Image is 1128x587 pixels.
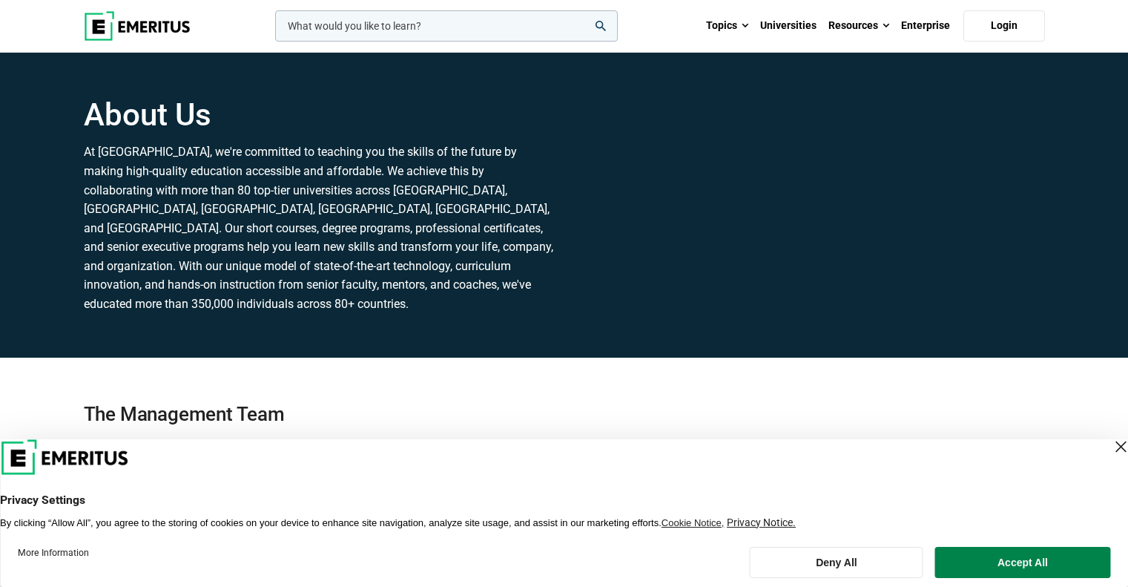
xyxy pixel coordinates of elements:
[84,358,1045,427] h2: The Management Team
[963,10,1045,42] a: Login
[84,142,555,313] p: At [GEOGRAPHIC_DATA], we're committed to teaching you the skills of the future by making high-qua...
[84,96,555,134] h1: About Us
[275,10,618,42] input: woocommerce-product-search-field-0
[573,97,1045,331] iframe: YouTube video player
